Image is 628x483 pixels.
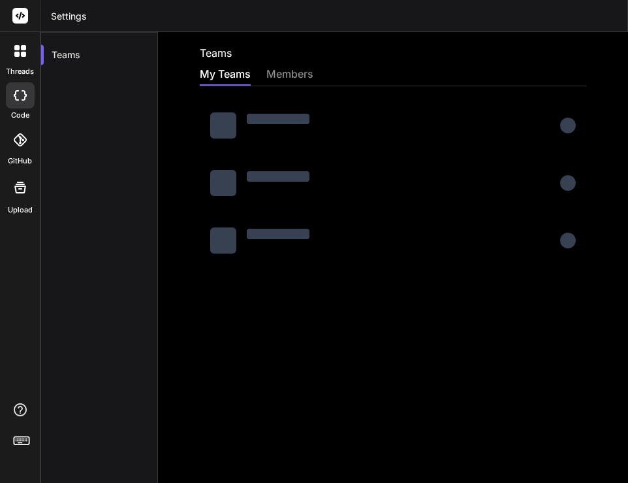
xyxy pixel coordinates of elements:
label: threads [6,66,34,77]
label: GitHub [8,156,32,167]
div: members [266,66,313,84]
h2: Teams [200,45,232,61]
label: code [11,110,29,121]
div: Teams [41,41,157,69]
div: My Teams [200,66,251,84]
label: Upload [8,205,33,216]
